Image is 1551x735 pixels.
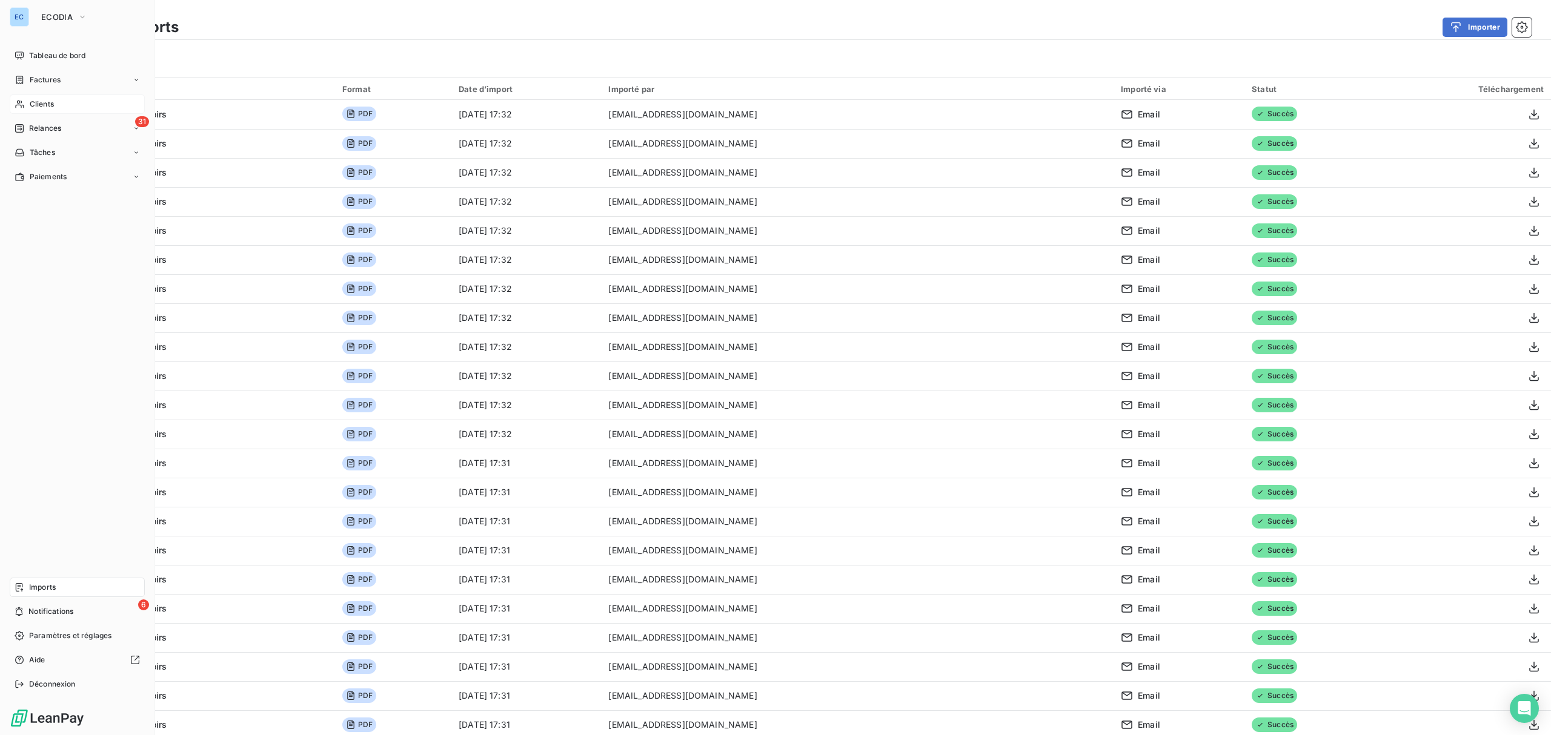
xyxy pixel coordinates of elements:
td: [DATE] 17:32 [451,187,601,216]
span: Succès [1252,485,1297,499]
td: [DATE] 17:32 [451,100,601,129]
span: Succès [1252,514,1297,529]
span: Email [1138,719,1160,731]
span: Email [1138,515,1160,527]
td: [EMAIL_ADDRESS][DOMAIN_NAME] [601,245,1114,274]
span: Email [1138,225,1160,237]
span: Paramètres et réglages [29,630,111,641]
span: 31 [135,116,149,127]
div: Téléchargement [1383,84,1544,94]
div: Importé via [1121,84,1237,94]
span: Succès [1252,398,1297,412]
td: [DATE] 17:32 [451,391,601,420]
td: [EMAIL_ADDRESS][DOMAIN_NAME] [601,274,1114,303]
td: [DATE] 17:32 [451,158,601,187]
span: Succès [1252,165,1297,180]
td: [EMAIL_ADDRESS][DOMAIN_NAME] [601,536,1114,565]
span: PDF [342,311,376,325]
span: Email [1138,137,1160,150]
span: Succès [1252,282,1297,296]
span: PDF [342,252,376,267]
td: [EMAIL_ADDRESS][DOMAIN_NAME] [601,187,1114,216]
span: PDF [342,340,376,354]
span: PDF [342,485,376,499]
span: Email [1138,399,1160,411]
span: Succès [1252,688,1297,703]
td: [DATE] 17:32 [451,332,601,361]
span: Succès [1252,572,1297,587]
td: [DATE] 17:32 [451,245,601,274]
span: Succès [1252,194,1297,209]
div: Open Intercom Messenger [1510,694,1539,723]
span: Succès [1252,107,1297,121]
span: Clients [30,99,54,110]
td: [EMAIL_ADDRESS][DOMAIN_NAME] [601,216,1114,245]
span: PDF [342,165,376,180]
span: Succès [1252,456,1297,470]
span: Succès [1252,340,1297,354]
td: [DATE] 17:31 [451,507,601,536]
span: Email [1138,370,1160,382]
span: PDF [342,688,376,703]
span: Succès [1252,311,1297,325]
span: Succès [1252,659,1297,674]
a: Aide [10,650,145,670]
td: [DATE] 17:31 [451,623,601,652]
span: PDF [342,456,376,470]
span: Email [1138,602,1160,615]
td: [EMAIL_ADDRESS][DOMAIN_NAME] [601,158,1114,187]
span: Email [1138,166,1160,179]
span: Email [1138,631,1160,644]
span: Email [1138,661,1160,673]
span: PDF [342,543,376,558]
span: ECODIA [41,12,73,22]
span: Succès [1252,601,1297,616]
div: Statut [1252,84,1369,94]
span: Email [1138,196,1160,208]
span: Déconnexion [29,679,76,690]
span: Succès [1252,252,1297,267]
td: [DATE] 17:32 [451,274,601,303]
span: PDF [342,601,376,616]
td: [DATE] 17:31 [451,478,601,507]
span: Email [1138,341,1160,353]
span: Email [1138,283,1160,295]
td: [EMAIL_ADDRESS][DOMAIN_NAME] [601,129,1114,158]
span: Email [1138,457,1160,469]
td: [EMAIL_ADDRESS][DOMAIN_NAME] [601,332,1114,361]
span: PDF [342,717,376,732]
td: [DATE] 17:32 [451,303,601,332]
span: PDF [342,369,376,383]
span: Notifications [28,606,73,617]
td: [EMAIL_ADDRESS][DOMAIN_NAME] [601,681,1114,710]
td: [EMAIL_ADDRESS][DOMAIN_NAME] [601,565,1114,594]
button: Importer [1443,18,1507,37]
span: Succès [1252,543,1297,558]
span: Succès [1252,630,1297,645]
td: [EMAIL_ADDRESS][DOMAIN_NAME] [601,652,1114,681]
td: [DATE] 17:31 [451,594,601,623]
td: [DATE] 17:31 [451,652,601,681]
span: Email [1138,254,1160,266]
span: PDF [342,282,376,296]
td: [DATE] 17:32 [451,361,601,391]
td: [EMAIL_ADDRESS][DOMAIN_NAME] [601,420,1114,449]
span: Tâches [30,147,55,158]
span: Email [1138,312,1160,324]
span: Aide [29,654,45,665]
td: [EMAIL_ADDRESS][DOMAIN_NAME] [601,449,1114,478]
span: PDF [342,223,376,238]
td: [EMAIL_ADDRESS][DOMAIN_NAME] [601,507,1114,536]
td: [DATE] 17:32 [451,129,601,158]
td: [EMAIL_ADDRESS][DOMAIN_NAME] [601,594,1114,623]
span: PDF [342,630,376,645]
span: PDF [342,107,376,121]
span: PDF [342,572,376,587]
span: Succès [1252,717,1297,732]
span: Succès [1252,136,1297,151]
td: [EMAIL_ADDRESS][DOMAIN_NAME] [601,478,1114,507]
td: [DATE] 17:32 [451,216,601,245]
div: Date d’import [459,84,594,94]
td: [DATE] 17:31 [451,449,601,478]
td: [EMAIL_ADDRESS][DOMAIN_NAME] [601,623,1114,652]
